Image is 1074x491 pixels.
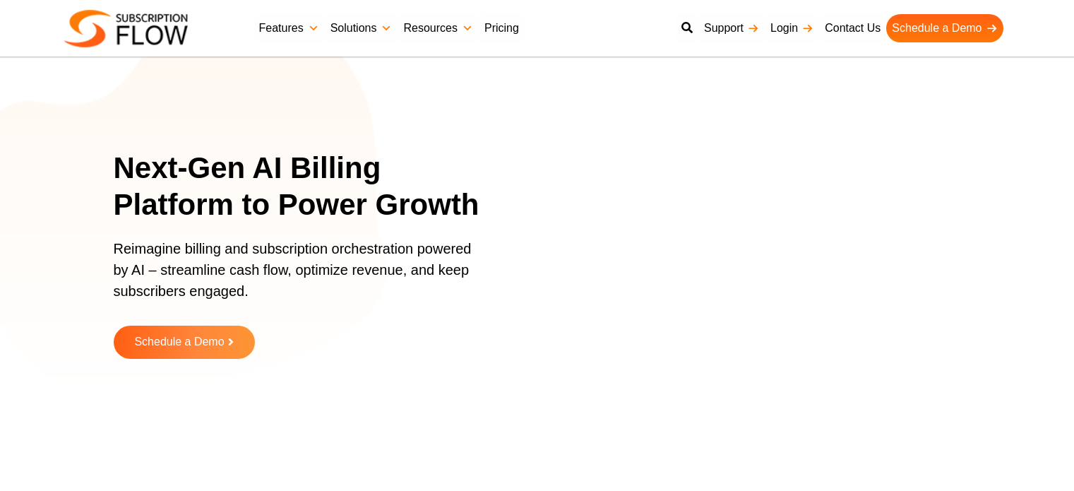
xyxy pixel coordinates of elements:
p: Reimagine billing and subscription orchestration powered by AI – streamline cash flow, optimize r... [114,238,481,316]
a: Features [253,14,325,42]
a: Schedule a Demo [114,326,255,359]
img: Subscriptionflow [64,10,188,47]
span: Schedule a Demo [134,336,224,348]
a: Support [698,14,765,42]
a: Schedule a Demo [886,14,1003,42]
a: Login [765,14,819,42]
a: Resources [398,14,478,42]
a: Pricing [479,14,525,42]
h1: Next-Gen AI Billing Platform to Power Growth [114,150,499,224]
a: Contact Us [819,14,886,42]
a: Solutions [325,14,398,42]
